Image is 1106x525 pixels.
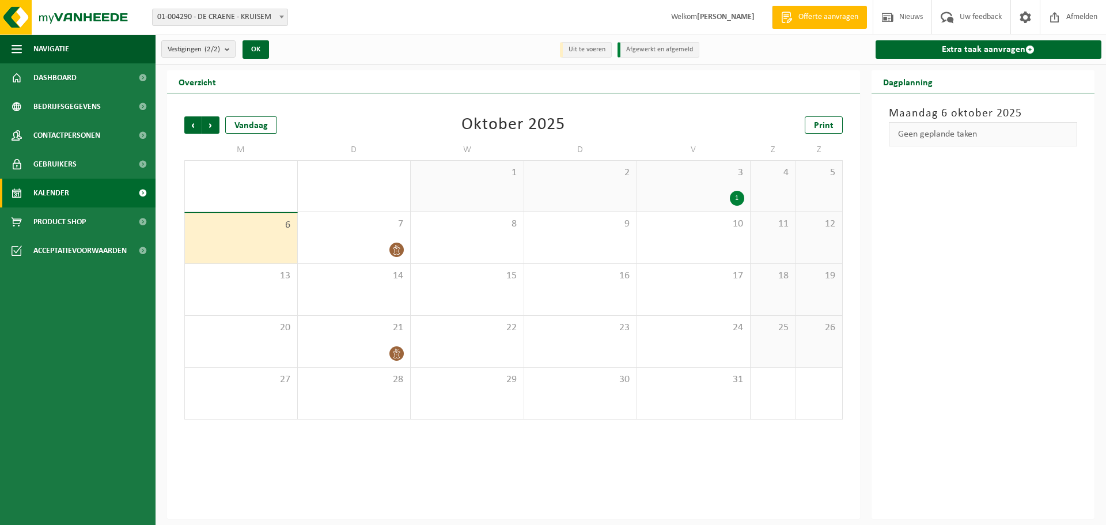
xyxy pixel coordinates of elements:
[637,139,751,160] td: V
[772,6,867,29] a: Offerte aanvragen
[796,139,842,160] td: Z
[643,373,744,386] span: 31
[153,9,287,25] span: 01-004290 - DE CRAENE - KRUISEM
[191,322,291,334] span: 20
[756,218,790,231] span: 11
[805,116,843,134] a: Print
[204,46,220,53] count: (2/2)
[33,207,86,236] span: Product Shop
[304,218,405,231] span: 7
[889,105,1078,122] h3: Maandag 6 oktober 2025
[152,9,288,26] span: 01-004290 - DE CRAENE - KRUISEM
[167,70,228,93] h2: Overzicht
[461,116,565,134] div: Oktober 2025
[416,270,518,282] span: 15
[416,218,518,231] span: 8
[756,322,790,334] span: 25
[618,42,699,58] li: Afgewerkt en afgemeld
[751,139,797,160] td: Z
[756,270,790,282] span: 18
[889,122,1078,146] div: Geen geplande taken
[802,218,836,231] span: 12
[184,139,298,160] td: M
[530,373,631,386] span: 30
[756,167,790,179] span: 4
[530,270,631,282] span: 16
[33,92,101,121] span: Bedrijfsgegevens
[411,139,524,160] td: W
[33,150,77,179] span: Gebruikers
[697,13,755,21] strong: [PERSON_NAME]
[202,116,219,134] span: Volgende
[33,63,77,92] span: Dashboard
[643,270,744,282] span: 17
[643,322,744,334] span: 24
[225,116,277,134] div: Vandaag
[161,40,236,58] button: Vestigingen(2/2)
[184,116,202,134] span: Vorige
[416,167,518,179] span: 1
[872,70,944,93] h2: Dagplanning
[876,40,1102,59] a: Extra taak aanvragen
[191,373,291,386] span: 27
[730,191,744,206] div: 1
[802,167,836,179] span: 5
[796,12,861,23] span: Offerte aanvragen
[304,373,405,386] span: 28
[304,270,405,282] span: 14
[33,236,127,265] span: Acceptatievoorwaarden
[814,121,834,130] span: Print
[416,373,518,386] span: 29
[802,322,836,334] span: 26
[560,42,612,58] li: Uit te voeren
[643,218,744,231] span: 10
[802,270,836,282] span: 19
[33,179,69,207] span: Kalender
[530,322,631,334] span: 23
[524,139,638,160] td: D
[191,270,291,282] span: 13
[33,35,69,63] span: Navigatie
[298,139,411,160] td: D
[530,167,631,179] span: 2
[191,219,291,232] span: 6
[243,40,269,59] button: OK
[304,322,405,334] span: 21
[33,121,100,150] span: Contactpersonen
[416,322,518,334] span: 22
[643,167,744,179] span: 3
[168,41,220,58] span: Vestigingen
[530,218,631,231] span: 9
